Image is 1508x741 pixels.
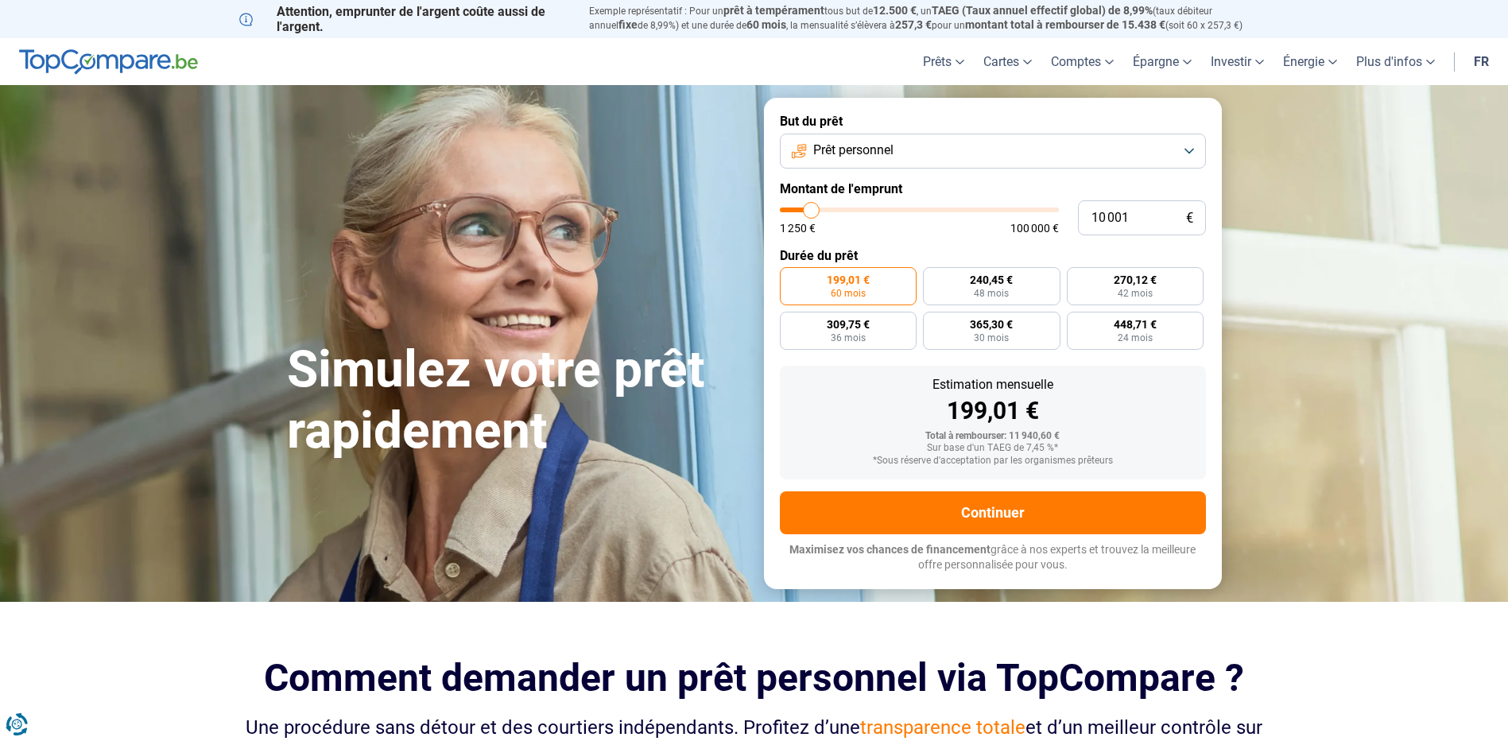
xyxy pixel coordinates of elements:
[793,456,1193,467] div: *Sous réserve d'acceptation par les organismes prêteurs
[780,542,1206,573] p: grâce à nos experts et trouvez la meilleure offre personnalisée pour vous.
[813,142,894,159] span: Prêt personnel
[974,289,1009,298] span: 48 mois
[860,716,1025,739] span: transparence totale
[1464,38,1498,85] a: fr
[1118,333,1153,343] span: 24 mois
[970,274,1013,285] span: 240,45 €
[827,319,870,330] span: 309,75 €
[780,134,1206,169] button: Prêt personnel
[974,333,1009,343] span: 30 mois
[239,656,1270,700] h2: Comment demander un prêt personnel via TopCompare ?
[1114,319,1157,330] span: 448,71 €
[793,378,1193,391] div: Estimation mensuelle
[746,18,786,31] span: 60 mois
[873,4,917,17] span: 12.500 €
[780,223,816,234] span: 1 250 €
[723,4,824,17] span: prêt à tempérament
[913,38,974,85] a: Prêts
[780,248,1206,263] label: Durée du prêt
[618,18,638,31] span: fixe
[895,18,932,31] span: 257,3 €
[239,4,570,34] p: Attention, emprunter de l'argent coûte aussi de l'argent.
[1273,38,1347,85] a: Énergie
[970,319,1013,330] span: 365,30 €
[780,491,1206,534] button: Continuer
[1114,274,1157,285] span: 270,12 €
[780,114,1206,129] label: But du prêt
[19,49,198,75] img: TopCompare
[780,181,1206,196] label: Montant de l'emprunt
[1201,38,1273,85] a: Investir
[1347,38,1444,85] a: Plus d'infos
[1010,223,1059,234] span: 100 000 €
[793,431,1193,442] div: Total à rembourser: 11 940,60 €
[974,38,1041,85] a: Cartes
[1123,38,1201,85] a: Épargne
[589,4,1270,33] p: Exemple représentatif : Pour un tous but de , un (taux débiteur annuel de 8,99%) et une durée de ...
[831,289,866,298] span: 60 mois
[793,443,1193,454] div: Sur base d'un TAEG de 7,45 %*
[965,18,1165,31] span: montant total à rembourser de 15.438 €
[1041,38,1123,85] a: Comptes
[1118,289,1153,298] span: 42 mois
[793,399,1193,423] div: 199,01 €
[827,274,870,285] span: 199,01 €
[831,333,866,343] span: 36 mois
[287,339,745,462] h1: Simulez votre prêt rapidement
[789,543,990,556] span: Maximisez vos chances de financement
[1186,211,1193,225] span: €
[932,4,1153,17] span: TAEG (Taux annuel effectif global) de 8,99%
